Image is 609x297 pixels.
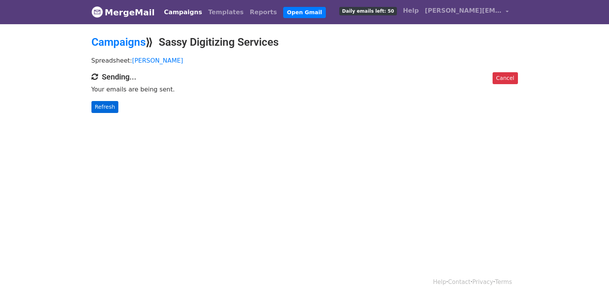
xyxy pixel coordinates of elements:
a: Refresh [91,101,119,113]
a: Help [400,3,422,18]
a: Open Gmail [283,7,326,18]
h2: ⟫ Sassy Digitizing Services [91,36,518,49]
p: Your emails are being sent. [91,85,518,93]
iframe: Chat Widget [571,260,609,297]
a: [PERSON_NAME] [132,57,183,64]
a: Templates [205,5,247,20]
a: Terms [495,279,512,285]
a: MergeMail [91,4,155,20]
a: Reports [247,5,280,20]
h4: Sending... [91,72,518,81]
a: Daily emails left: 50 [336,3,400,18]
a: [PERSON_NAME][EMAIL_ADDRESS][DOMAIN_NAME] [422,3,512,21]
a: Campaigns [91,36,146,48]
a: Privacy [472,279,493,285]
span: [PERSON_NAME][EMAIL_ADDRESS][DOMAIN_NAME] [425,6,502,15]
a: Campaigns [161,5,205,20]
a: Cancel [493,72,518,84]
a: Contact [448,279,470,285]
p: Spreadsheet: [91,56,518,65]
span: Daily emails left: 50 [339,7,397,15]
img: MergeMail logo [91,6,103,18]
a: Help [433,279,446,285]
